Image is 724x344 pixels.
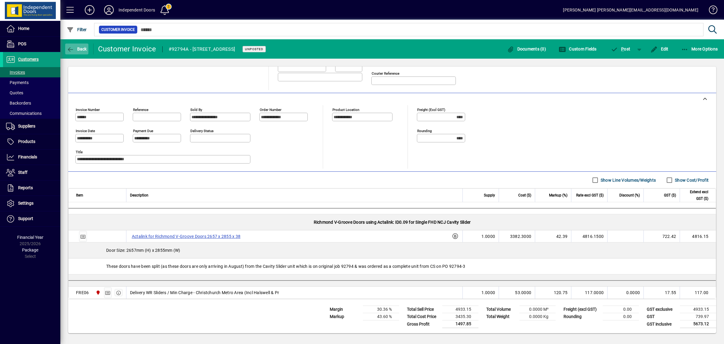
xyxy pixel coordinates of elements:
[68,258,716,274] div: These doors have been split (as these doors are only arriving in August) from the Cavity Slider u...
[3,150,60,165] a: Financials
[649,44,670,54] button: Edit
[680,287,716,299] td: 117.00
[18,185,33,190] span: Reports
[644,320,680,328] td: GST inclusive
[680,230,716,242] td: 4816.15
[680,320,716,328] td: 5673.12
[76,129,95,133] mat-label: Invoice date
[190,129,214,133] mat-label: Delivery status
[535,230,571,242] td: 42.39
[3,180,60,196] a: Reports
[576,192,604,199] span: Rate excl GST ($)
[519,306,556,313] td: 0.0000 M³
[563,5,698,15] div: [PERSON_NAME] [PERSON_NAME][EMAIL_ADDRESS][DOMAIN_NAME]
[80,5,99,15] button: Add
[442,306,478,313] td: 4933.15
[76,192,83,199] span: Item
[3,77,60,88] a: Payments
[130,233,242,240] label: Actalink for Richmond V-Groove Doors 2657 x 2855 x 38
[60,44,94,54] app-page-header-button: Back
[650,47,668,51] span: Edit
[68,214,716,230] div: Richmond V-Groove Doors using Actalink: ID0.09 for Single FHD NCJ Cavity Slider
[680,306,716,313] td: 4933.15
[101,27,135,33] span: Customer Invoice
[643,230,680,242] td: 722.42
[76,290,89,296] div: FRE06
[67,47,87,51] span: Back
[442,320,478,328] td: 1497.85
[603,306,639,313] td: 0.00
[6,80,29,85] span: Payments
[3,108,60,118] a: Communications
[404,313,442,320] td: Total Cost Price
[190,108,202,112] mat-label: Sold by
[519,313,556,320] td: 0.0000 Kg
[22,248,38,252] span: Package
[18,201,33,206] span: Settings
[681,47,718,51] span: More Options
[332,108,359,112] mat-label: Product location
[119,5,155,15] div: Independent Doors
[559,47,597,51] span: Custom Fields
[372,71,399,76] mat-label: Courier Reference
[560,313,603,320] td: Rounding
[404,320,442,328] td: Gross Profit
[260,108,281,112] mat-label: Order number
[3,37,60,52] a: POS
[674,177,709,183] label: Show Cost/Profit
[3,98,60,108] a: Backorders
[607,287,643,299] td: 0.0000
[481,290,495,296] span: 1.0000
[704,1,716,21] a: Knowledge Base
[664,192,676,199] span: GST ($)
[6,111,42,116] span: Communications
[483,313,519,320] td: Total Weight
[17,235,43,240] span: Financial Year
[644,313,680,320] td: GST
[327,313,363,320] td: Markup
[363,313,399,320] td: 43.60 %
[363,306,399,313] td: 30.36 %
[680,313,716,320] td: 739.97
[644,306,680,313] td: GST exclusive
[18,170,27,175] span: Staff
[557,44,598,54] button: Custom Fields
[76,108,100,112] mat-label: Invoice number
[98,44,156,54] div: Customer Invoice
[611,47,630,51] span: ost
[3,67,60,77] a: Invoices
[6,70,25,75] span: Invoices
[481,233,495,239] span: 1.0000
[3,134,60,149] a: Products
[99,5,119,15] button: Profile
[603,313,639,320] td: 0.00
[621,47,624,51] span: P
[483,306,519,313] td: Total Volume
[560,306,603,313] td: Freight (excl GST)
[18,139,35,144] span: Products
[68,242,716,258] div: Door Size: 2657mm (H) x 2855mm (W)
[130,290,279,296] span: Delivery WR Sliders / Min Charge - Christchurch Metro Area (Incl Halswell & Pr
[3,21,60,36] a: Home
[417,108,445,112] mat-label: Freight (excl GST)
[18,124,35,128] span: Suppliers
[404,306,442,313] td: Total Sell Price
[18,154,37,159] span: Financials
[65,24,88,35] button: Filter
[3,196,60,211] a: Settings
[549,192,567,199] span: Markup (%)
[535,287,571,299] td: 120.75
[484,192,495,199] span: Supply
[619,192,640,199] span: Discount (%)
[518,192,531,199] span: Cost ($)
[3,119,60,134] a: Suppliers
[3,88,60,98] a: Quotes
[133,129,153,133] mat-label: Payment due
[499,230,535,242] td: 3382.3000
[133,108,148,112] mat-label: Reference
[575,290,604,296] div: 117.0000
[18,57,39,62] span: Customers
[6,90,23,95] span: Quotes
[680,44,719,54] button: More Options
[6,101,31,105] span: Backorders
